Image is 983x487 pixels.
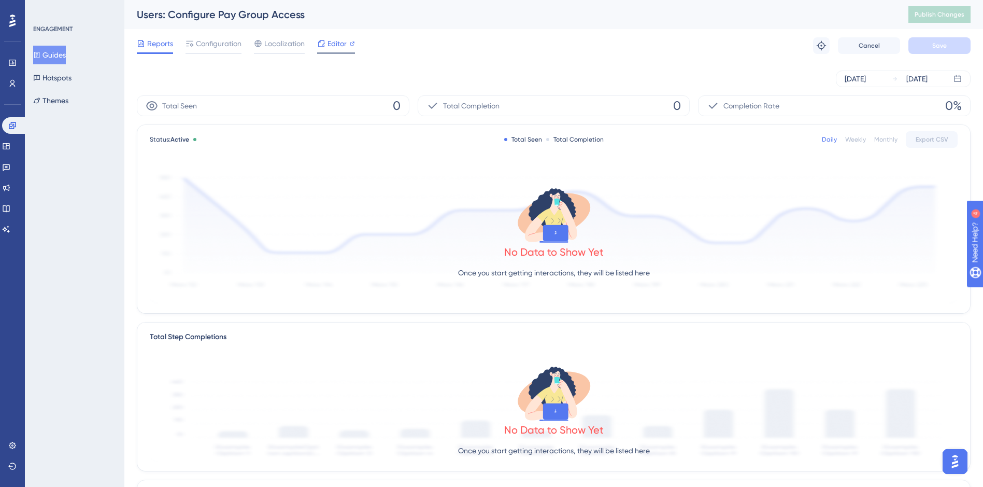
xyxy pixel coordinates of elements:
div: Daily [822,135,837,144]
div: [DATE] [906,73,928,85]
button: Publish Changes [908,6,971,23]
div: Total Seen [504,135,542,144]
span: Need Help? [24,3,65,15]
p: Once you start getting interactions, they will be listed here [458,267,650,279]
span: Active [170,136,189,143]
span: Editor [327,37,347,50]
button: Cancel [838,37,900,54]
div: [DATE] [845,73,866,85]
span: Status: [150,135,189,144]
span: Total Completion [443,100,500,112]
span: Total Seen [162,100,197,112]
span: Reports [147,37,173,50]
p: Once you start getting interactions, they will be listed here [458,444,650,457]
div: Monthly [874,135,897,144]
span: Cancel [859,41,880,50]
div: Weekly [845,135,866,144]
span: Export CSV [916,135,948,144]
span: Save [932,41,947,50]
button: Themes [33,91,68,110]
div: No Data to Show Yet [504,423,604,437]
button: Save [908,37,971,54]
span: 0% [945,98,962,114]
button: Export CSV [906,131,958,148]
button: Hotspots [33,68,72,87]
div: Total Step Completions [150,331,226,343]
div: Total Completion [546,135,604,144]
span: 0 [393,98,401,114]
span: Localization [264,37,305,50]
div: Users: Configure Pay Group Access [137,7,882,22]
span: Publish Changes [915,10,964,19]
div: 4 [72,5,75,13]
div: ENGAGEMENT [33,25,73,33]
span: Completion Rate [723,100,779,112]
div: No Data to Show Yet [504,245,604,259]
span: Configuration [196,37,241,50]
span: 0 [673,98,681,114]
button: Guides [33,46,66,64]
iframe: UserGuiding AI Assistant Launcher [939,446,971,477]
